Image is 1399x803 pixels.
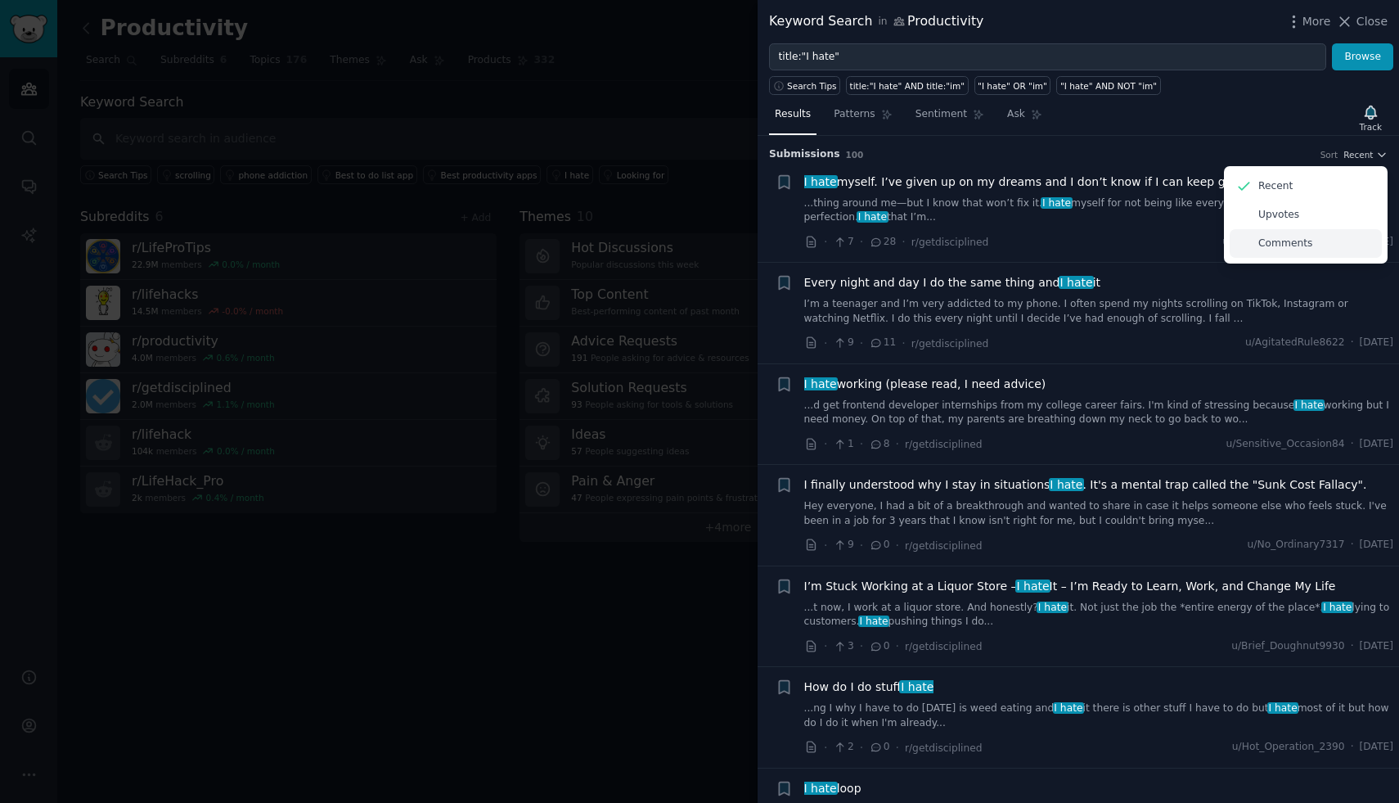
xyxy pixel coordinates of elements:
[824,537,827,554] span: ·
[896,435,899,453] span: ·
[1007,107,1025,122] span: Ask
[846,150,864,160] span: 100
[1351,639,1354,654] span: ·
[775,107,811,122] span: Results
[1343,149,1388,160] button: Recent
[1293,399,1325,411] span: I hate
[804,780,861,797] a: I hateloop
[1053,702,1085,714] span: I hate
[1332,43,1393,71] button: Browse
[804,499,1394,528] a: Hey everyone, I had a bit of a breakthrough and wanted to share in case it helps someone else who...
[1258,208,1299,223] p: Upvotes
[1356,13,1388,30] span: Close
[1360,437,1393,452] span: [DATE]
[824,638,827,655] span: ·
[1320,149,1338,160] div: Sort
[896,638,899,655] span: ·
[804,476,1367,494] a: I finally understood why I stay in situationsI hate. It's a mental trap called the "Sunk Cost Fal...
[804,578,1336,595] a: I’m Stuck Working at a Liquor Store –I hateIt – I’m Ready to Learn, Work, and Change My Life
[902,335,905,352] span: ·
[769,43,1326,71] input: Try a keyword related to your business
[850,80,965,92] div: title:"I hate" AND title:"im"
[804,376,1046,393] a: I hateworking (please read, I need advice)
[905,540,983,552] span: r/getdisciplined
[896,537,899,554] span: ·
[860,638,863,655] span: ·
[834,107,875,122] span: Patterns
[1360,121,1382,133] div: Track
[769,147,840,162] span: Submission s
[1360,336,1393,350] span: [DATE]
[1059,276,1095,289] span: I hate
[869,336,896,350] span: 11
[804,274,1101,291] a: Every night and day I do the same thing andI hateit
[833,538,853,553] span: 9
[1351,437,1354,452] span: ·
[911,237,989,248] span: r/getdisciplined
[804,601,1394,629] a: ...t now, I work at a liquor store. And honestly?I hateit. Not just the job the *entire energy of...
[1015,580,1051,593] span: I hate
[869,437,889,452] span: 8
[1351,538,1354,553] span: ·
[899,680,935,693] span: I hate
[804,196,1394,225] a: ...thing around me—but I know that won’t fix it.I hatemyself for not being like everyone else.I h...
[804,701,1394,730] a: ...ng I why I have to do [DATE] is weed eating andI hateit there is other stuff I have to do butI...
[824,233,827,250] span: ·
[804,297,1394,326] a: I’m a teenager and I’m very addicted to my phone. I often spend my nights scrolling on TikTok, In...
[787,80,837,92] span: Search Tips
[869,538,889,553] span: 0
[824,335,827,352] span: ·
[833,336,853,350] span: 9
[1056,76,1160,95] a: "I hate" AND NOT "im"
[1321,602,1353,613] span: I hate
[858,616,890,627] span: I hate
[804,174,1250,191] a: I hatemyself. I’ve given up on my dreams and I don’t know if I can keep going
[769,76,840,95] button: Search Tips
[896,739,899,756] span: ·
[804,274,1101,291] span: Every night and day I do the same thing and it
[803,377,839,390] span: I hate
[804,780,861,797] span: loop
[1267,702,1299,714] span: I hate
[1360,740,1393,755] span: [DATE]
[1231,639,1344,654] span: u/Brief_Doughnut9930
[905,742,983,754] span: r/getdisciplined
[804,376,1046,393] span: working (please read, I need advice)
[804,174,1250,191] span: myself. I’ve given up on my dreams and I don’t know if I can keep going
[1001,102,1048,135] a: Ask
[1343,149,1373,160] span: Recent
[869,235,896,250] span: 28
[1222,235,1344,250] span: u/Aggravating_King_494
[769,102,816,135] a: Results
[857,211,888,223] span: I hate
[804,679,934,696] span: How do I do stuff
[860,739,863,756] span: ·
[824,739,827,756] span: ·
[828,102,897,135] a: Patterns
[846,76,969,95] a: title:"I hate" AND title:"im"
[1360,639,1393,654] span: [DATE]
[833,235,853,250] span: 7
[1302,13,1331,30] span: More
[905,641,983,652] span: r/getdisciplined
[1351,336,1354,350] span: ·
[1041,197,1073,209] span: I hate
[804,578,1336,595] span: I’m Stuck Working at a Liquor Store – It – I’m Ready to Learn, Work, and Change My Life
[804,679,934,696] a: How do I do stuffI hate
[902,233,905,250] span: ·
[860,537,863,554] span: ·
[1226,437,1345,452] span: u/Sensitive_Occasion84
[860,233,863,250] span: ·
[869,740,889,755] span: 0
[1258,237,1312,251] p: Comments
[1248,538,1345,553] span: u/No_Ordinary7317
[1360,538,1393,553] span: [DATE]
[1060,80,1157,92] div: "I hate" AND NOT "im"
[869,639,889,654] span: 0
[804,476,1367,494] span: I finally understood why I stay in situations . It's a mental trap called the "Sunk Cost Fallacy".
[1232,740,1345,755] span: u/Hot_Operation_2390
[978,80,1047,92] div: "I hate" OR "im"
[803,782,839,795] span: I hate
[1354,101,1388,135] button: Track
[1336,13,1388,30] button: Close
